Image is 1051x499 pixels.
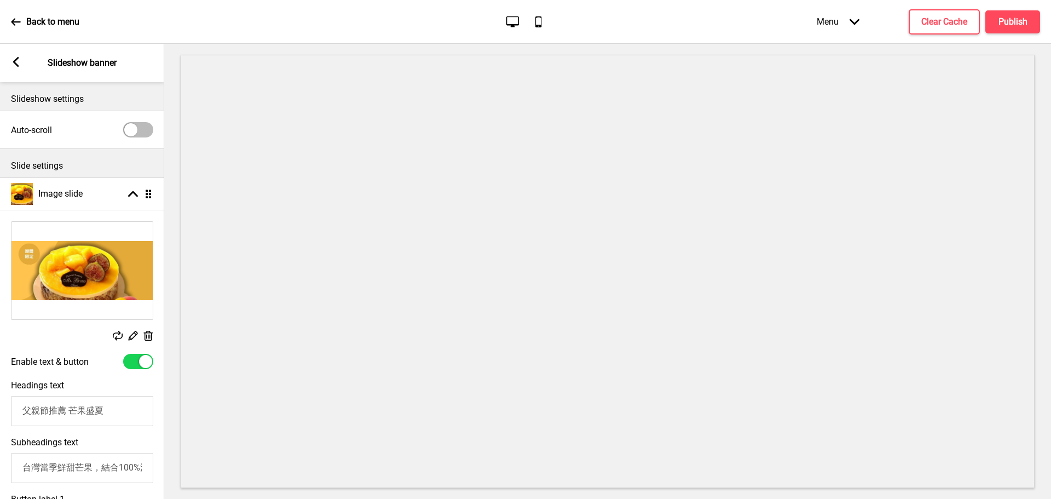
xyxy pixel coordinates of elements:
[38,188,83,200] h4: Image slide
[806,5,870,38] div: Menu
[11,160,153,172] p: Slide settings
[11,7,79,37] a: Back to menu
[11,125,52,135] label: Auto-scroll
[11,93,153,105] p: Slideshow settings
[985,10,1040,33] button: Publish
[921,16,967,28] h4: Clear Cache
[998,16,1027,28] h4: Publish
[11,437,78,448] label: Subheadings text
[11,357,89,367] label: Enable text & button
[26,16,79,28] p: Back to menu
[11,222,153,319] img: Image
[48,57,117,69] p: Slideshow banner
[909,9,980,35] button: Clear Cache
[11,380,64,391] label: Headings text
